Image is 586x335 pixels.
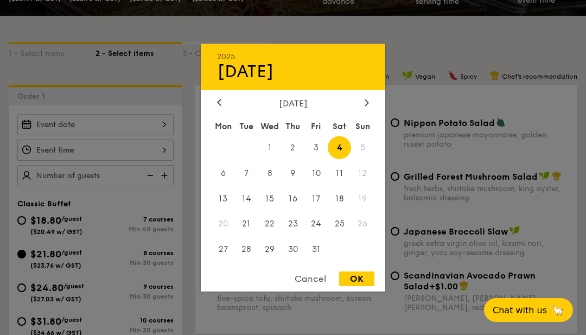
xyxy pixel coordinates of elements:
span: 25 [328,212,351,236]
span: 26 [351,212,374,236]
span: 13 [212,187,235,210]
div: Thu [282,116,305,136]
div: 2025 [217,52,369,61]
div: Tue [235,116,258,136]
div: OK [339,271,374,286]
span: 18 [328,187,351,210]
span: 19 [351,187,374,210]
div: Mon [212,116,235,136]
span: 🦙 [551,304,564,317]
span: 1 [258,136,282,159]
span: 15 [258,187,282,210]
span: 24 [304,212,328,236]
span: 11 [328,161,351,185]
span: 8 [258,161,282,185]
span: 20 [212,212,235,236]
span: 28 [235,238,258,261]
span: 5 [351,136,374,159]
div: Sat [328,116,351,136]
span: 27 [212,238,235,261]
div: [DATE] [217,98,369,108]
span: 2 [282,136,305,159]
span: Chat with us [493,305,547,315]
span: 23 [282,212,305,236]
span: 22 [258,212,282,236]
span: 21 [235,212,258,236]
span: 3 [304,136,328,159]
span: 14 [235,187,258,210]
span: 9 [282,161,305,185]
span: 17 [304,187,328,210]
span: 10 [304,161,328,185]
button: Chat with us🦙 [484,298,573,322]
span: 16 [282,187,305,210]
span: 31 [304,238,328,261]
div: [DATE] [217,61,369,81]
div: Wed [258,116,282,136]
span: 4 [328,136,351,159]
div: Sun [351,116,374,136]
span: 6 [212,161,235,185]
span: 7 [235,161,258,185]
span: 30 [282,238,305,261]
span: 12 [351,161,374,185]
span: 29 [258,238,282,261]
div: Fri [304,116,328,136]
div: Cancel [284,271,337,286]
